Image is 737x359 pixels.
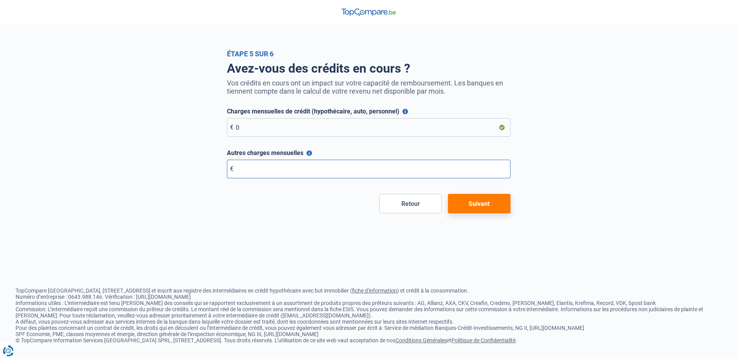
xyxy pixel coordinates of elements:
img: TopCompare Logo [341,9,396,16]
button: Suivant [448,194,510,213]
div: Étape 5 sur 6 [227,50,510,58]
span: € [230,124,233,131]
button: Retour [379,194,442,213]
button: Charges mensuelles de crédit (hypothécaire, auto, personnel) [402,109,408,114]
p: Vos crédits en cours ont un impact sur votre capacité de remboursement. Les banques en tiennent c... [227,79,510,95]
button: Autres charges mensuelles [307,150,312,156]
a: Conditions Générales [396,337,447,343]
h1: Avez-vous des crédits en cours ? [227,61,510,76]
a: fiche d'information [352,288,397,294]
span: € [230,165,233,173]
label: Charges mensuelles de crédit (hypothécaire, auto, personnel) [227,108,510,115]
a: Politique de Confidentialité [451,337,516,343]
label: Autres charges mensuelles [227,149,510,157]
